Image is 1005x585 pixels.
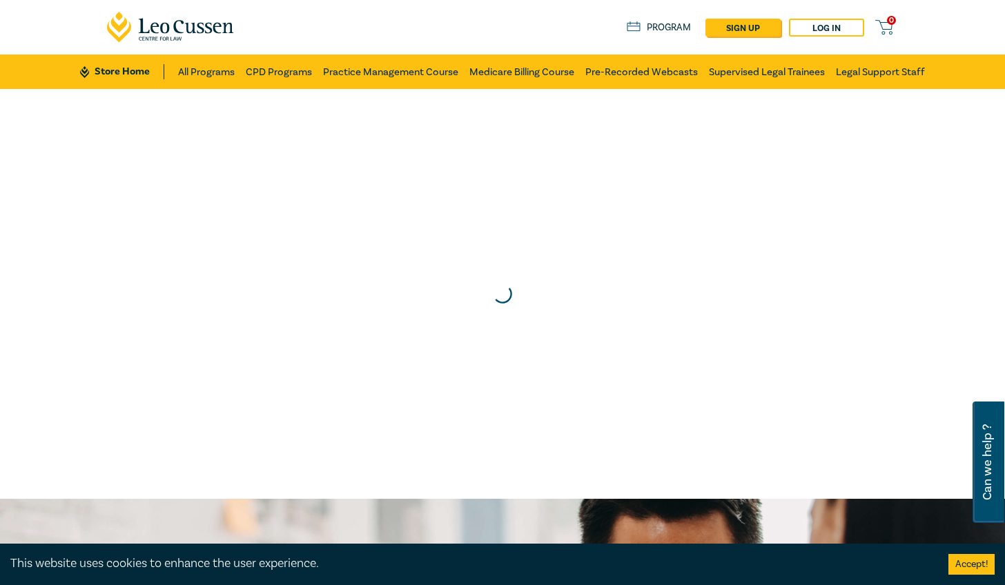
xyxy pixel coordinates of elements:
span: 0 [887,16,896,25]
a: sign up [705,19,781,37]
a: Practice Management Course [323,54,458,89]
a: Log in [789,19,864,37]
button: Accept cookies [948,554,995,575]
a: CPD Programs [246,54,312,89]
a: Medicare Billing Course [469,54,574,89]
a: All Programs [178,54,235,89]
div: This website uses cookies to enhance the user experience. [10,555,928,573]
a: Supervised Legal Trainees [709,54,825,89]
a: Pre-Recorded Webcasts [585,54,698,89]
a: Store Home [80,64,164,79]
a: Program [627,20,691,35]
span: Can we help ? [981,410,994,515]
a: Legal Support Staff [836,54,925,89]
